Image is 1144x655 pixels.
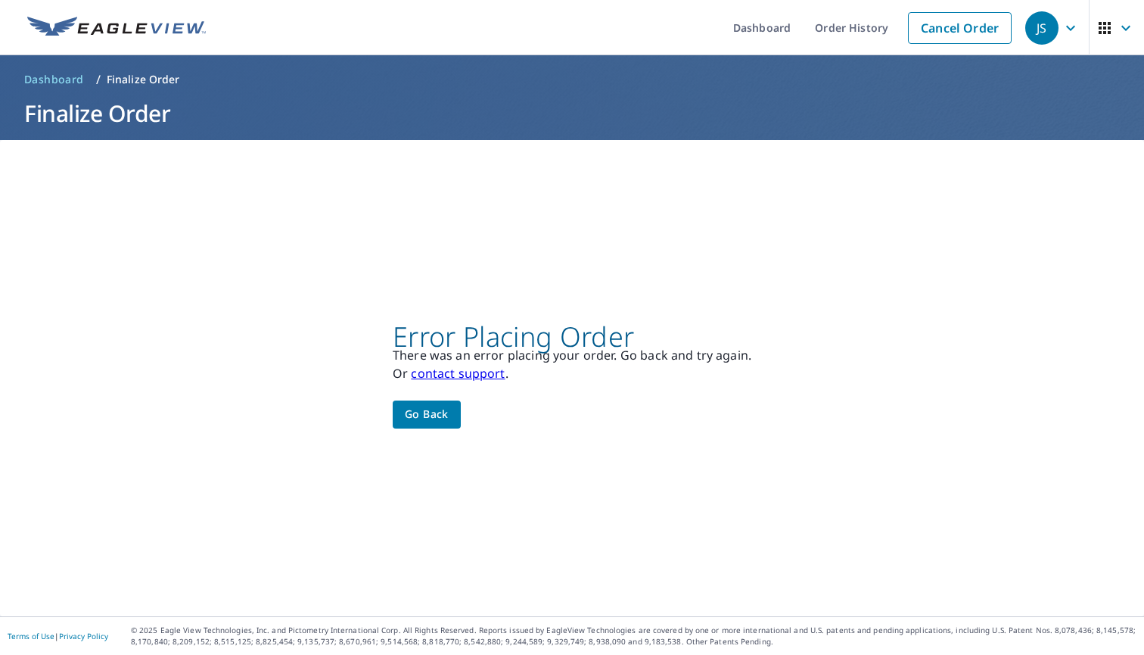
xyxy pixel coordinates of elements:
a: Privacy Policy [59,631,108,641]
nav: breadcrumb [18,67,1126,92]
span: Dashboard [24,72,84,87]
img: EV Logo [27,17,206,39]
p: Finalize Order [107,72,180,87]
p: Or . [393,364,751,382]
p: There was an error placing your order. Go back and try again. [393,346,751,364]
a: contact support [411,365,505,382]
li: / [96,70,101,89]
p: | [8,632,108,641]
a: Dashboard [18,67,90,92]
div: JS [1025,11,1059,45]
span: Go back [405,405,449,424]
p: Error Placing Order [393,328,751,346]
h1: Finalize Order [18,98,1126,129]
button: Go back [393,401,461,429]
a: Terms of Use [8,631,54,641]
p: © 2025 Eagle View Technologies, Inc. and Pictometry International Corp. All Rights Reserved. Repo... [131,625,1136,647]
a: Cancel Order [908,12,1012,44]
